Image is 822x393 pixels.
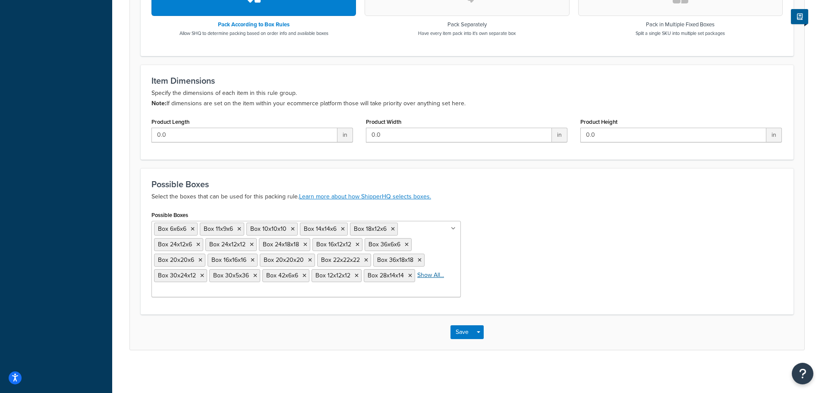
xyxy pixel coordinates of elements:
[151,88,783,109] p: Specify the dimensions of each item in this rule group. If dimensions are set on the item within ...
[417,271,444,280] a: Show All...
[450,325,474,339] button: Save
[180,30,328,37] p: Allow SHQ to determine packing based on order info and available boxes
[337,128,353,142] span: in
[213,271,249,280] span: Box 30x5x36
[204,224,233,233] span: Box 11x9x6
[354,224,387,233] span: Box 18x12x6
[580,119,617,125] label: Product Height
[209,240,246,249] span: Box 24x12x12
[418,30,516,37] p: Have every item pack into it's own separate box
[158,255,194,264] span: Box 20x20x6
[264,255,304,264] span: Box 20x20x20
[299,192,431,201] a: Learn more about how ShipperHQ selects boxes.
[315,271,350,280] span: Box 12x12x12
[158,224,186,233] span: Box 6x6x6
[158,240,192,249] span: Box 24x12x6
[418,22,516,28] h3: Pack Separately
[151,192,783,202] p: Select the boxes that can be used for this packing rule.
[366,119,401,125] label: Product Width
[158,271,196,280] span: Box 30x24x12
[151,99,167,108] b: Note:
[151,179,783,189] h3: Possible Boxes
[321,255,360,264] span: Box 22x22x22
[766,128,782,142] span: in
[151,212,188,218] label: Possible Boxes
[263,240,299,249] span: Box 24x18x18
[368,240,400,249] span: Box 36x6x6
[180,22,328,28] h3: Pack According to Box Rules
[792,363,813,384] button: Open Resource Center
[250,224,287,233] span: Box 10x10x10
[211,255,246,264] span: Box 16x16x16
[266,271,298,280] span: Box 42x6x6
[304,224,337,233] span: Box 14x14x6
[791,9,808,24] button: Show Help Docs
[151,76,783,85] h3: Item Dimensions
[552,128,567,142] span: in
[377,255,413,264] span: Box 36x18x18
[368,271,404,280] span: Box 28x14x14
[316,240,351,249] span: Box 16x12x12
[636,22,725,28] h3: Pack in Multiple Fixed Boxes
[151,119,189,125] label: Product Length
[636,30,725,37] p: Split a single SKU into multiple set packages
